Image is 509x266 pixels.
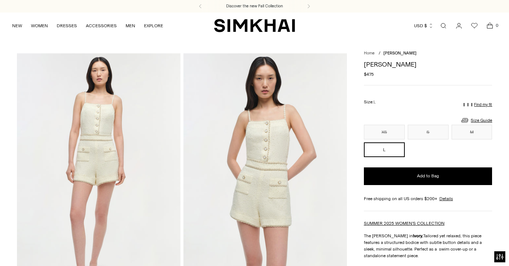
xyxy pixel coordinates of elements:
a: Open search modal [436,18,451,33]
a: ACCESSORIES [86,18,117,34]
a: Wishlist [467,18,482,33]
label: Size: [364,99,376,106]
a: Home [364,51,375,56]
a: SUMMER 2025 WOMEN'S COLLECTION [364,221,445,226]
a: DRESSES [57,18,77,34]
span: $475 [364,71,374,78]
a: Open cart modal [482,18,497,33]
button: L [364,142,405,157]
button: XS [364,125,405,139]
h1: [PERSON_NAME] [364,61,492,68]
a: SIMKHAI [214,18,295,33]
a: Size Guide [460,116,492,125]
a: NEW [12,18,22,34]
button: Add to Bag [364,167,492,185]
p: The [PERSON_NAME] in Tailored yet relaxed, this piece features a structured bodice with subtle bu... [364,233,492,259]
span: [PERSON_NAME] [383,51,417,56]
div: Free shipping on all US orders $200+ [364,195,492,202]
a: Discover the new Fall Collection [226,3,283,9]
button: USD $ [414,18,433,34]
a: Details [439,195,453,202]
a: WOMEN [31,18,48,34]
nav: breadcrumbs [364,50,492,57]
strong: Ivory. [413,233,423,238]
span: Add to Bag [417,173,439,179]
span: 0 [494,22,500,29]
a: MEN [126,18,135,34]
a: Go to the account page [452,18,466,33]
div: / [379,50,380,57]
button: S [408,125,449,139]
button: M [452,125,492,139]
a: EXPLORE [144,18,163,34]
span: L [373,100,376,104]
